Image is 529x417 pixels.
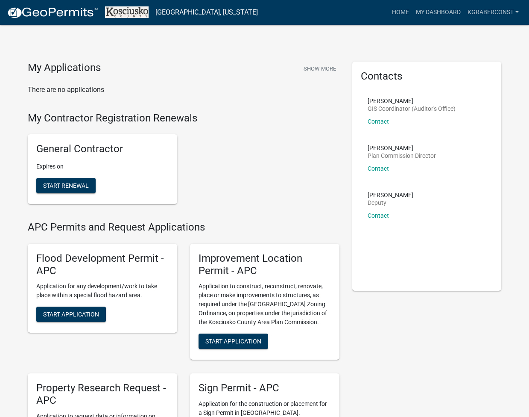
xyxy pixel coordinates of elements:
button: Start Application [36,307,106,322]
a: [GEOGRAPHIC_DATA], [US_STATE] [155,5,258,20]
wm-registration-list-section: My Contractor Registration Renewals [28,112,339,211]
h4: My Contractor Registration Renewals [28,112,339,124]
img: Kosciusko County, Indiana [105,6,149,18]
button: Start Application [199,334,268,349]
h4: My Applications [28,62,101,74]
p: GIS Coordinator (Auditor's Office) [368,106,456,112]
span: Start Application [43,311,99,318]
h5: General Contractor [36,143,169,155]
p: Deputy [368,200,413,206]
p: Application to construct, reconstruct, renovate, place or make improvements to structures, as req... [199,282,331,327]
a: Contact [368,165,389,172]
button: Start Renewal [36,178,96,193]
a: Home [389,4,412,21]
h4: APC Permits and Request Applications [28,221,339,234]
p: Application for any development/work to take place within a special flood hazard area. [36,282,169,300]
a: Contact [368,212,389,219]
h5: Sign Permit - APC [199,382,331,394]
a: My Dashboard [412,4,464,21]
h5: Improvement Location Permit - APC [199,252,331,277]
span: Start Application [205,338,261,345]
h5: Property Research Request - APC [36,382,169,407]
p: [PERSON_NAME] [368,192,413,198]
button: Show More [300,62,339,76]
h5: Flood Development Permit - APC [36,252,169,277]
span: Start Renewal [43,182,89,189]
a: kgraberconst [464,4,522,21]
p: [PERSON_NAME] [368,98,456,104]
a: Contact [368,118,389,125]
p: [PERSON_NAME] [368,145,436,151]
p: There are no applications [28,85,339,95]
p: Expires on [36,162,169,171]
h5: Contacts [361,70,493,83]
p: Plan Commission Director [368,153,436,159]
